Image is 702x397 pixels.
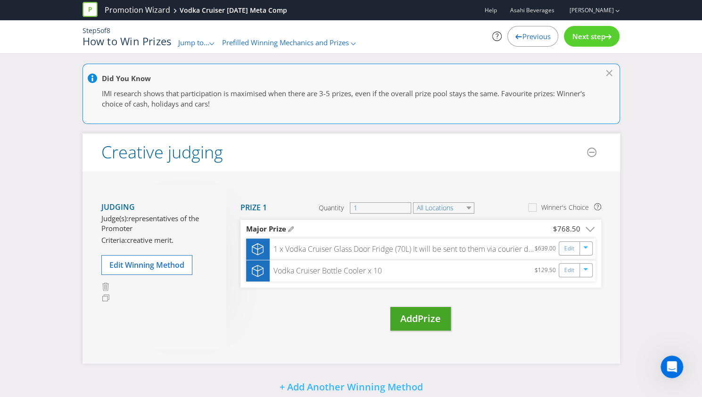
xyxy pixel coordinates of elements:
h4: Judging [101,203,212,212]
span: Previous [522,32,550,41]
button: AddPrize [390,307,451,331]
span: Asahi Beverages [510,6,554,14]
span: of [100,26,107,35]
a: Promotion Wizard [105,5,170,16]
div: $768.50 [553,224,580,234]
a: Help [485,6,497,14]
p: IMI research shows that participation is maximised when there are 3-5 prizes, even if the overall... [102,89,591,109]
span: Jump to... [178,38,209,47]
div: Winner's Choice [541,203,589,212]
a: Edit [564,265,574,276]
span: Criteria: [101,235,127,245]
div: 1 x Vodka Cruiser Glass Door Fridge (70L) It will be sent to them via courier directly to the add... [270,244,535,255]
span: Major Prize [246,224,286,234]
a: Edit [564,243,574,254]
span: 5 [97,26,100,35]
a: [PERSON_NAME] [560,6,614,14]
h4: Prize 1 [240,204,267,212]
iframe: Intercom live chat [661,356,683,378]
div: $639.00 [535,243,559,255]
span: creative merit. [127,235,173,245]
div: Vodka Cruiser [DATE] Meta Comp [180,6,287,15]
div: $129.50 [535,265,559,277]
span: representatives of the Promoter [101,214,199,233]
span: Judge(s): [101,214,128,223]
span: Add [400,312,418,325]
span: Next step [572,32,605,41]
span: Step [83,26,97,35]
span: Edit Winning Method [109,260,184,270]
span: + Add Another Winning Method [280,380,423,393]
span: Prefilled Winning Mechanics and Prizes [222,38,349,47]
button: Edit Winning Method [101,255,192,275]
span: 8 [107,26,110,35]
span: Prize [418,312,441,325]
h2: Creative judging [101,143,223,162]
h1: How to Win Prizes [83,35,172,47]
span: Quantity [319,203,344,213]
div: Vodka Cruiser Bottle Cooler x 10 [270,265,382,276]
